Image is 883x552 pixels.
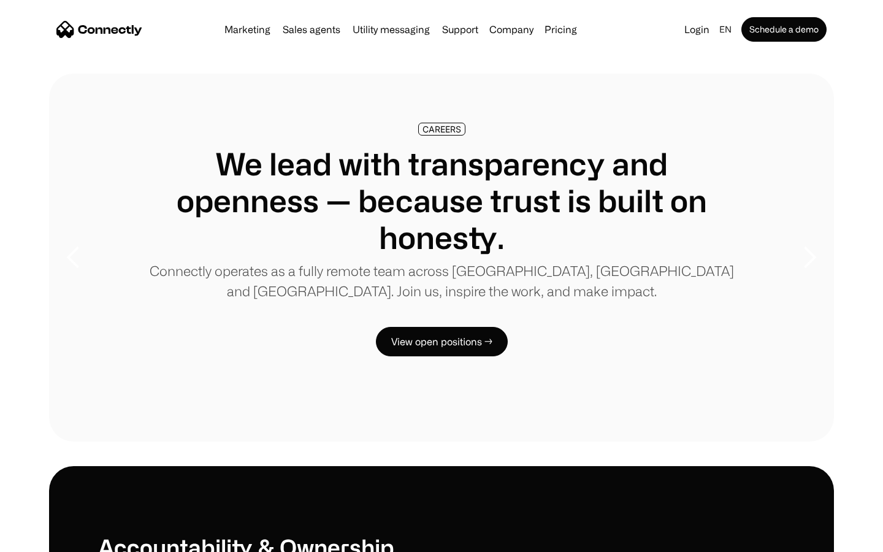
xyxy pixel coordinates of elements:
a: Pricing [540,25,582,34]
h1: We lead with transparency and openness — because trust is built on honesty. [147,145,736,256]
aside: Language selected: English [12,529,74,548]
a: Schedule a demo [741,17,827,42]
a: Marketing [220,25,275,34]
a: Support [437,25,483,34]
ul: Language list [25,531,74,548]
a: Login [679,21,714,38]
a: Utility messaging [348,25,435,34]
a: Sales agents [278,25,345,34]
div: CAREERS [422,125,461,134]
a: View open positions → [376,327,508,356]
div: Company [489,21,533,38]
div: en [719,21,732,38]
p: Connectly operates as a fully remote team across [GEOGRAPHIC_DATA], [GEOGRAPHIC_DATA] and [GEOGRA... [147,261,736,301]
